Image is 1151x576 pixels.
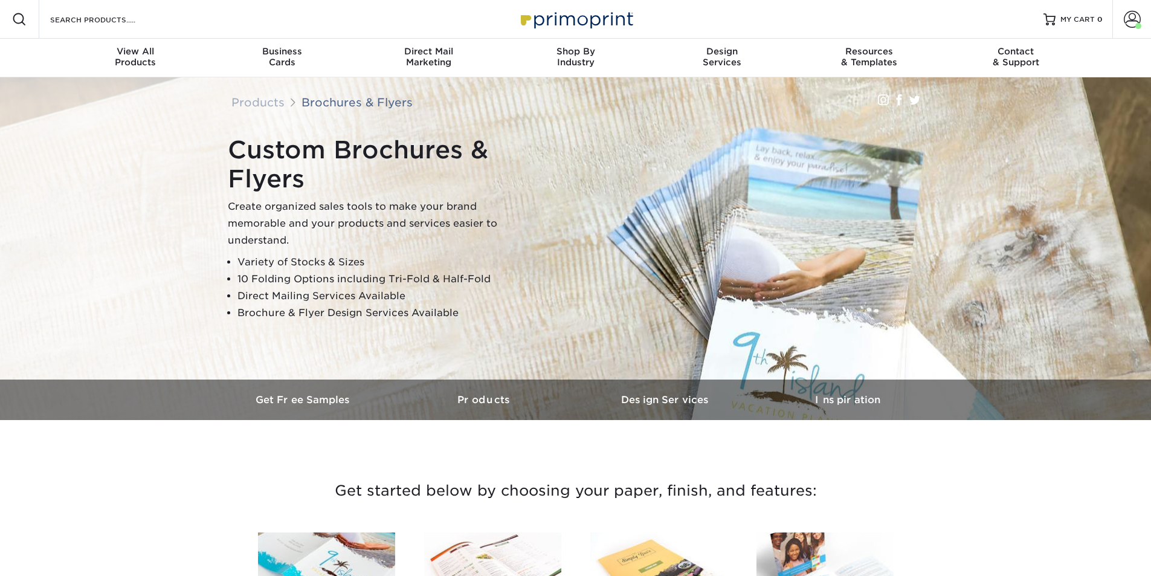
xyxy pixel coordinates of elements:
span: Contact [943,46,1089,57]
li: 10 Folding Options including Tri-Fold & Half-Fold [237,271,530,288]
a: Inspiration [757,380,938,420]
a: BusinessCards [208,39,355,77]
h3: Get started below by choosing your paper, finish, and features: [222,464,929,518]
a: Brochures & Flyers [301,95,413,109]
h3: Design Services [576,394,757,406]
span: Design [649,46,796,57]
a: Shop ByIndustry [502,39,649,77]
a: Products [231,95,285,109]
span: Direct Mail [355,46,502,57]
div: Industry [502,46,649,68]
a: Design Services [576,380,757,420]
a: Products [395,380,576,420]
a: Get Free Samples [213,380,395,420]
li: Variety of Stocks & Sizes [237,254,530,271]
div: Marketing [355,46,502,68]
a: Resources& Templates [796,39,943,77]
span: 0 [1097,15,1103,24]
div: Products [62,46,209,68]
h1: Custom Brochures & Flyers [228,135,530,193]
input: SEARCH PRODUCTS..... [49,12,167,27]
span: MY CART [1060,15,1095,25]
a: Direct MailMarketing [355,39,502,77]
span: Resources [796,46,943,57]
span: View All [62,46,209,57]
div: Services [649,46,796,68]
a: View AllProducts [62,39,209,77]
h3: Products [395,394,576,406]
a: Contact& Support [943,39,1089,77]
img: Primoprint [515,6,636,32]
span: Shop By [502,46,649,57]
h3: Inspiration [757,394,938,406]
li: Brochure & Flyer Design Services Available [237,305,530,322]
div: & Support [943,46,1089,68]
div: & Templates [796,46,943,68]
li: Direct Mailing Services Available [237,288,530,305]
p: Create organized sales tools to make your brand memorable and your products and services easier t... [228,198,530,249]
span: Business [208,46,355,57]
div: Cards [208,46,355,68]
a: DesignServices [649,39,796,77]
h3: Get Free Samples [213,394,395,406]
